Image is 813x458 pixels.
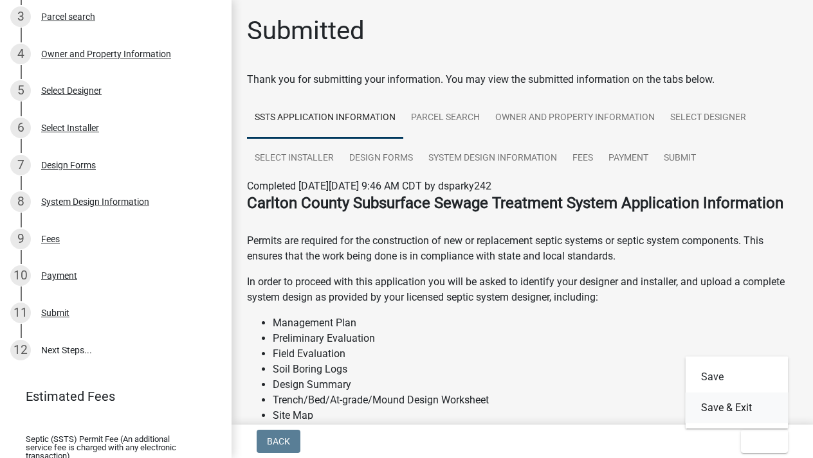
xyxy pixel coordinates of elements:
a: System Design Information [421,138,565,179]
a: Payment [601,138,656,179]
li: Preliminary Evaluation [273,331,798,346]
div: Submit [41,308,69,317]
div: Fees [41,234,60,243]
a: SSTS Application Information [247,98,403,139]
div: Exit [686,357,789,428]
div: Owner and Property Information [41,49,171,58]
li: Soil Boring Logs [273,362,798,377]
p: In order to proceed with this application you will be asked to identify your designer and install... [247,274,798,305]
div: Design Forms [41,161,96,170]
button: Save & Exit [686,392,789,423]
div: 6 [10,118,31,138]
button: Back [257,430,300,453]
a: Select Installer [247,138,342,179]
li: Field Evaluation [273,346,798,362]
span: Back [267,436,290,446]
div: 5 [10,80,31,101]
li: Management Plan [273,315,798,331]
div: 3 [10,6,31,27]
div: 9 [10,229,31,249]
li: Trench/Bed/At-grade/Mound Design Worksheet [273,392,798,408]
strong: Carlton County Subsurface Sewage Treatment System Application Information [247,194,783,212]
li: Site Map [273,408,798,423]
a: Estimated Fees [10,383,211,409]
div: Parcel search [41,12,95,21]
div: 4 [10,44,31,64]
h1: Submitted [247,15,365,46]
div: Thank you for submitting your information. You may view the submitted information on the tabs below. [247,72,798,87]
div: System Design Information [41,197,149,206]
a: Select Designer [662,98,754,139]
div: Payment [41,271,77,280]
span: Completed [DATE][DATE] 9:46 AM CDT by dsparky242 [247,180,491,192]
a: Parcel search [403,98,488,139]
div: 10 [10,265,31,286]
div: 8 [10,191,31,212]
a: Fees [565,138,601,179]
a: Design Forms [342,138,421,179]
div: 12 [10,340,31,360]
a: Submit [656,138,704,179]
button: Exit [741,430,788,453]
p: Permits are required for the construction of new or replacement septic systems or septic system c... [247,218,798,264]
div: Select Designer [41,86,102,95]
a: Owner and Property Information [488,98,662,139]
button: Save [686,362,789,392]
div: 7 [10,155,31,175]
div: 11 [10,303,31,323]
div: Select Installer [41,123,99,132]
span: Exit [751,436,770,446]
li: Design Summary [273,377,798,392]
